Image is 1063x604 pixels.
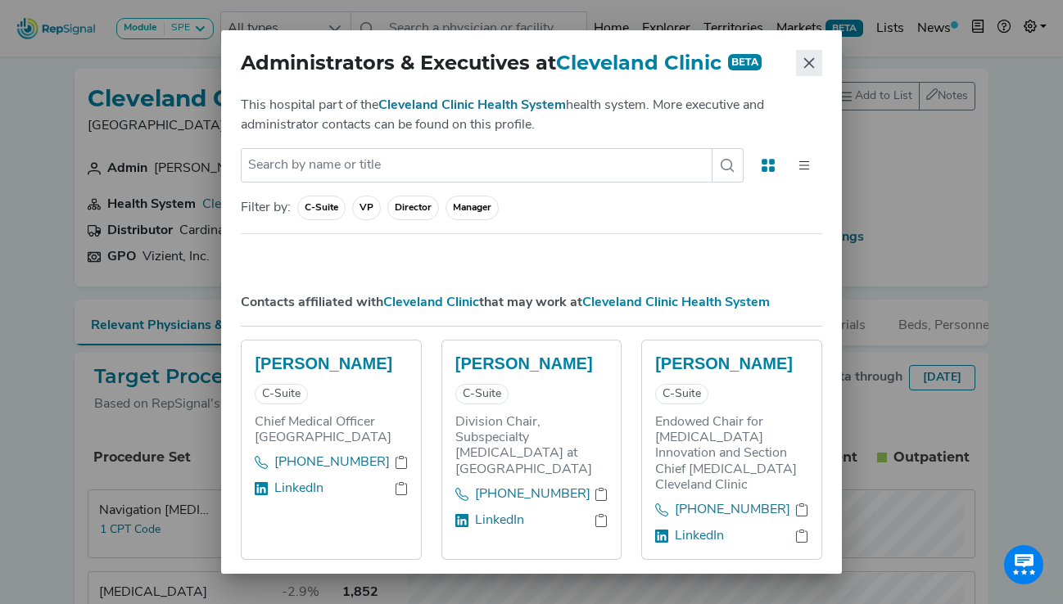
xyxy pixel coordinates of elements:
[241,198,291,218] label: Filter by:
[352,196,381,220] span: VP
[675,500,790,520] a: [PHONE_NUMBER]
[455,384,509,404] span: C-Suite
[475,511,524,530] a: LinkedIn
[446,196,499,220] span: Manager
[455,415,608,478] h6: Division Chair, Subspecialty [MEDICAL_DATA] at [GEOGRAPHIC_DATA]
[255,354,407,373] h5: [PERSON_NAME]
[655,384,708,404] span: C-Suite
[655,415,807,494] h6: Endowed Chair for [MEDICAL_DATA] Innovation and Section Chief [MEDICAL_DATA] Cleveland Clinic
[582,296,770,309] span: Cleveland Clinic Health System
[241,296,770,309] strong: Contacts affiliated with that may work at
[475,485,590,504] a: [PHONE_NUMBER]
[728,54,762,70] span: BETA
[387,196,439,220] span: Director
[556,51,721,74] span: Cleveland Clinic
[297,196,346,220] span: C-Suite
[255,384,308,404] span: C-Suite
[274,453,390,472] a: [PHONE_NUMBER]
[675,526,724,546] a: LinkedIn
[241,148,712,183] input: Search by name or title
[241,52,762,75] h2: Administrators & Executives at
[383,296,479,309] span: Cleveland Clinic
[796,50,822,76] button: Close
[255,415,407,446] h6: Chief Medical Officer [GEOGRAPHIC_DATA]
[241,96,815,135] p: This hospital part of the health system. More executive and administrator contacts can be found o...
[455,354,608,373] h5: [PERSON_NAME]
[378,99,566,112] a: Cleveland Clinic Health System
[274,479,323,498] a: LinkedIn
[655,354,807,373] h5: [PERSON_NAME]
